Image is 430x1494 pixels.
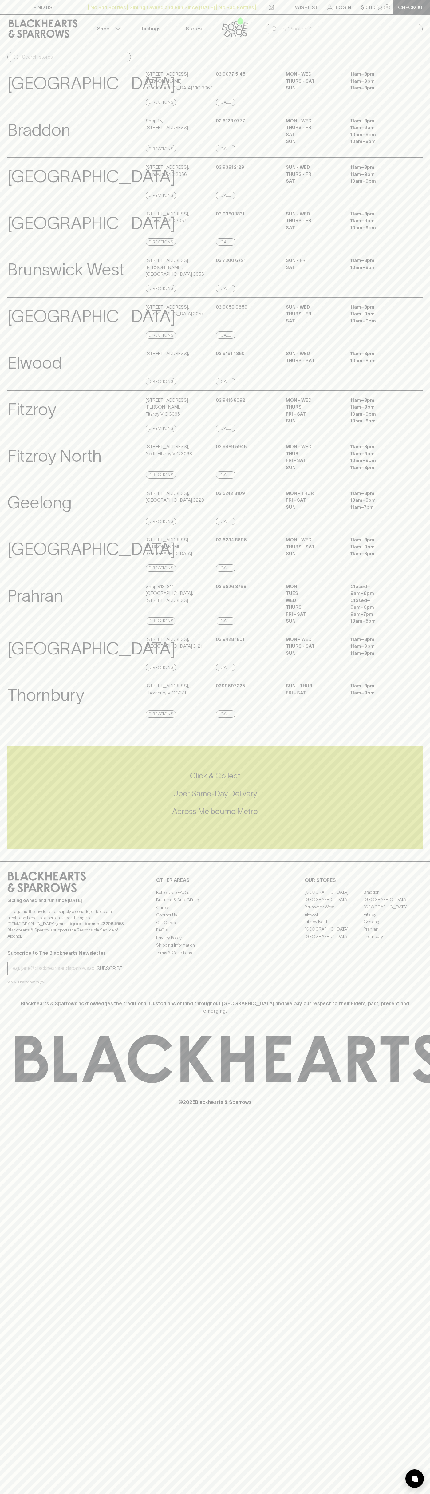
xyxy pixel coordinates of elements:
[305,896,364,903] a: [GEOGRAPHIC_DATA]
[156,934,274,941] a: Privacy Policy
[216,378,235,385] a: Call
[7,164,175,189] p: [GEOGRAPHIC_DATA]
[286,490,341,497] p: MON - THUR
[350,550,406,557] p: 11am – 8pm
[350,464,406,471] p: 11am – 8pm
[216,304,247,311] p: 03 9050 0659
[12,963,94,973] input: e.g. jane@blackheartsandsparrows.com.au
[286,464,341,471] p: SUN
[350,217,406,224] p: 11am – 9pm
[146,350,189,357] p: [STREET_ADDRESS] ,
[305,876,423,884] p: OUR STORES
[350,171,406,178] p: 11am – 9pm
[350,643,406,650] p: 11am – 9pm
[146,164,189,178] p: [STREET_ADDRESS] , Brunswick VIC 3056
[7,636,175,662] p: [GEOGRAPHIC_DATA]
[146,331,176,339] a: Directions
[350,178,406,185] p: 10am – 9pm
[350,583,406,590] p: Closed –
[350,264,406,271] p: 10am – 8pm
[305,889,364,896] a: [GEOGRAPHIC_DATA]
[146,636,202,650] p: [STREET_ADDRESS] , [GEOGRAPHIC_DATA] 3121
[216,164,244,171] p: 03 9381 2129
[146,238,176,246] a: Directions
[286,504,341,511] p: SUN
[350,636,406,643] p: 11am – 8pm
[97,25,109,32] p: Shop
[286,404,341,411] p: THURS
[156,949,274,956] a: Terms & Conditions
[286,650,341,657] p: SUN
[146,682,189,696] p: [STREET_ADDRESS] , Thornbury VIC 3071
[295,4,318,11] p: Wishlist
[286,310,341,318] p: THURS - FRI
[350,350,406,357] p: 11am – 8pm
[286,318,341,325] p: SAT
[146,664,176,671] a: Directions
[350,71,406,78] p: 11am – 8pm
[305,933,364,940] a: [GEOGRAPHIC_DATA]
[350,257,406,264] p: 11am – 8pm
[350,404,406,411] p: 11am – 9pm
[156,911,274,919] a: Contact Us
[336,4,351,11] p: Login
[156,876,274,884] p: OTHER AREAS
[86,15,129,42] button: Shop
[7,490,72,516] p: Geelong
[398,4,426,11] p: Checkout
[286,350,341,357] p: SUN - WED
[216,583,246,590] p: 03 9826 8768
[146,211,189,224] p: [STREET_ADDRESS] , Brunswick VIC 3057
[146,518,176,525] a: Directions
[7,949,125,957] p: Subscribe to The Blackhearts Newsletter
[146,443,192,457] p: [STREET_ADDRESS] , North Fitzroy VIC 3068
[146,117,188,131] p: Shop 15 , [STREET_ADDRESS]
[286,178,341,185] p: SAT
[7,257,124,283] p: Brunswick West
[286,636,341,643] p: MON - WED
[7,443,101,469] p: Fitzroy North
[286,682,341,690] p: Sun - Thur
[350,138,406,145] p: 10am – 8pm
[7,536,175,562] p: [GEOGRAPHIC_DATA]
[146,285,176,292] a: Directions
[216,710,235,718] a: Call
[216,682,245,690] p: 0399697225
[364,889,423,896] a: Braddon
[146,378,176,385] a: Directions
[286,536,341,543] p: MON - WED
[216,285,235,292] a: Call
[156,942,274,949] a: Shipping Information
[7,979,125,985] p: We will never spam you
[350,443,406,450] p: 11am – 8pm
[286,171,341,178] p: THURS - FRI
[286,690,341,697] p: Fri - Sat
[129,15,172,42] a: Tastings
[146,536,214,557] p: [STREET_ADDRESS][PERSON_NAME] , [GEOGRAPHIC_DATA]
[146,425,176,432] a: Directions
[146,304,204,318] p: [STREET_ADDRESS] , [GEOGRAPHIC_DATA] 3057
[286,643,341,650] p: THURS - SAT
[146,617,176,625] a: Directions
[286,78,341,85] p: THURS - SAT
[156,896,274,904] a: Business & Bulk Gifting
[216,564,235,572] a: Call
[216,518,235,525] a: Call
[350,78,406,85] p: 11am – 9pm
[12,1000,418,1014] p: Blackhearts & Sparrows acknowledges the traditional Custodians of land throughout [GEOGRAPHIC_DAT...
[350,318,406,325] p: 10am – 9pm
[286,457,341,464] p: FRI - SAT
[7,908,125,939] p: It is against the law to sell or supply alcohol to, or to obtain alcohol on behalf of a person un...
[146,490,204,504] p: [STREET_ADDRESS] , [GEOGRAPHIC_DATA] 3220
[216,536,247,543] p: 03 6234 8696
[156,919,274,926] a: Gift Cards
[216,443,247,450] p: 03 9489 5945
[350,536,406,543] p: 11am – 8pm
[386,6,388,9] p: 0
[7,682,84,708] p: Thornbury
[286,211,341,218] p: SUN - WED
[216,331,235,339] a: Call
[216,617,235,625] a: Call
[7,350,62,376] p: Elwood
[216,425,235,432] a: Call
